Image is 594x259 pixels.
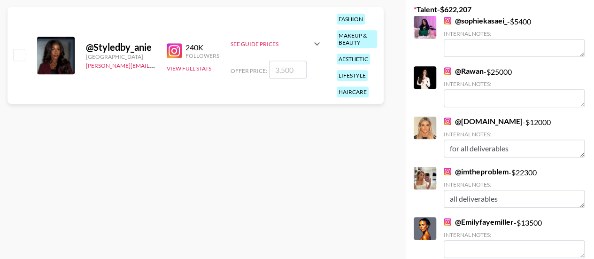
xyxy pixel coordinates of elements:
div: See Guide Prices [231,32,323,55]
div: - $ 13500 [444,217,585,258]
img: Instagram [444,67,451,75]
div: lifestyle [337,70,368,81]
div: Internal Notes: [444,131,585,138]
a: @imtheproblem [444,167,509,176]
div: - $ 12000 [444,117,585,157]
a: [PERSON_NAME][EMAIL_ADDRESS][DOMAIN_NAME] [86,60,225,69]
a: @Emilyfayemiller [444,217,514,227]
div: - $ 22300 [444,167,585,208]
div: - $ 5400 [444,16,585,57]
a: @Rawan [444,66,484,76]
div: Followers [185,52,219,59]
div: See Guide Prices [231,40,311,47]
div: @ Styledby_anie [86,41,155,53]
img: Instagram [444,118,451,125]
img: Instagram [444,168,451,175]
textarea: for all deliverables [444,140,585,157]
div: Internal Notes: [444,231,585,238]
div: Internal Notes: [444,181,585,188]
a: @sophiekasaei_ [444,16,507,25]
textarea: all deliverables [444,190,585,208]
div: Internal Notes: [444,30,585,37]
span: Offer Price: [231,67,267,74]
img: Instagram [167,43,182,58]
div: aesthetic [337,54,370,64]
img: Instagram [444,17,451,24]
a: @[DOMAIN_NAME] [444,117,523,126]
input: 3,500 [269,61,307,78]
div: haircare [337,86,369,97]
div: Internal Notes: [444,80,585,87]
label: Talent - $ 622,207 [414,5,586,14]
div: makeup & beauty [337,30,377,48]
img: Instagram [444,218,451,226]
div: - $ 25000 [444,66,585,107]
div: 240K [185,43,219,52]
div: fashion [337,14,365,24]
button: View Full Stats [167,65,211,72]
div: [GEOGRAPHIC_DATA] [86,53,155,60]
